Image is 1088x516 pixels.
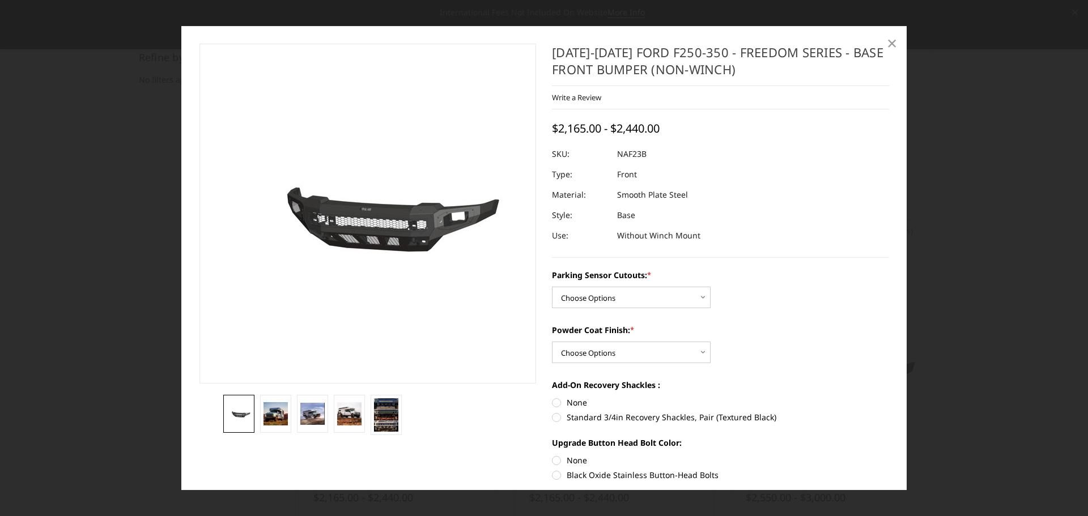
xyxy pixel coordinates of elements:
h1: [DATE]-[DATE] Ford F250-350 - Freedom Series - Base Front Bumper (non-winch) [552,44,889,86]
a: 2023-2025 Ford F250-350 - Freedom Series - Base Front Bumper (non-winch) [199,44,537,383]
a: Write a Review [552,92,601,103]
label: Standard 3/4in Recovery Shackles, Pair (Textured Black) [552,411,889,423]
span: × [887,31,897,55]
dt: Type: [552,164,609,185]
img: 2023-2025 Ford F250-350 - Freedom Series - Base Front Bumper (non-winch) [337,402,362,425]
img: Multiple lighting options [374,398,398,432]
label: Powder Coat Finish: [552,324,889,336]
img: 2023-2025 Ford F250-350 - Freedom Series - Base Front Bumper (non-winch) [263,402,288,425]
a: Close [883,34,901,52]
img: 2023-2025 Ford F250-350 - Freedom Series - Base Front Bumper (non-winch) [227,408,251,419]
dd: Without Winch Mount [617,225,700,246]
dd: NAF23B [617,144,647,164]
img: 2023-2025 Ford F250-350 - Freedom Series - Base Front Bumper (non-winch) [300,403,325,425]
dt: Material: [552,185,609,205]
dt: Use: [552,225,609,246]
dt: Style: [552,205,609,225]
dt: SKU: [552,144,609,164]
label: Parking Sensor Cutouts: [552,269,889,281]
label: None [552,454,889,466]
label: Upgrade Button Head Bolt Color: [552,437,889,449]
dd: Smooth Plate Steel [617,185,688,205]
dd: Front [617,164,637,185]
span: $2,165.00 - $2,440.00 [552,121,660,136]
label: Black Oxide Stainless Button-Head Bolts [552,469,889,481]
label: Add-On Recovery Shackles : [552,379,889,391]
label: None [552,396,889,408]
dd: Base [617,205,635,225]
